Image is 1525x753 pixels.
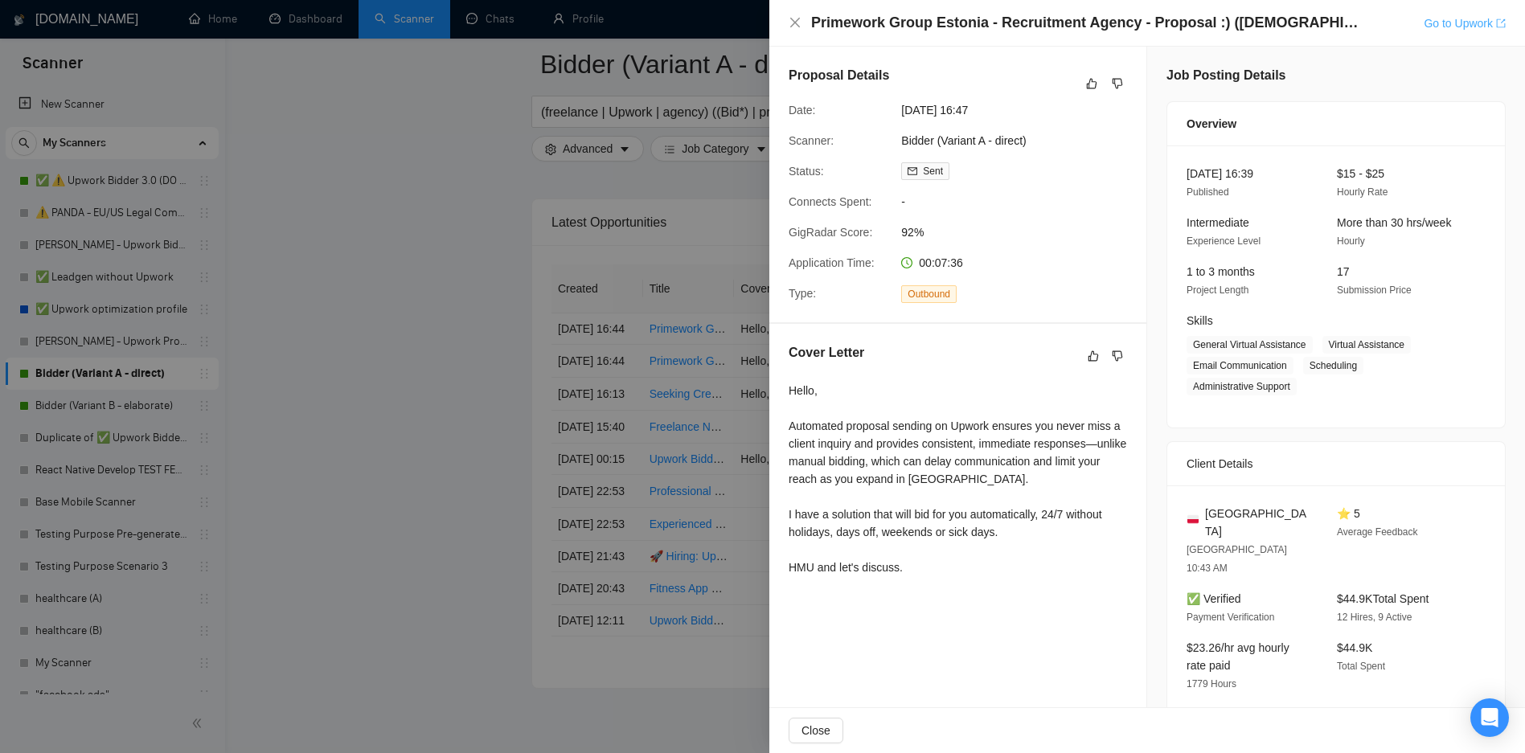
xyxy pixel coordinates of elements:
span: dislike [1112,77,1123,90]
span: Virtual Assistance [1322,336,1412,354]
span: like [1088,350,1099,362]
span: Scheduling [1303,357,1363,374]
span: Administrative Support [1187,378,1297,395]
span: dislike [1112,350,1123,362]
span: mail [908,166,917,176]
span: Connects Spent: [789,195,872,208]
img: 🇵🇱 [1187,514,1199,525]
span: More than 30 hrs/week [1337,216,1451,229]
button: Close [789,718,843,743]
span: 92% [901,223,1142,241]
span: Date: [789,104,815,117]
span: [GEOGRAPHIC_DATA] 10:43 AM [1187,544,1287,574]
span: Hourly Rate [1337,186,1388,198]
span: 1 to 3 months [1187,265,1255,278]
span: Overview [1187,115,1236,133]
span: Application Time: [789,256,875,269]
a: Go to Upworkexport [1424,17,1506,30]
span: Published [1187,186,1229,198]
div: Hello, Automated proposal sending on Upwork ensures you never miss a client inquiry and provides ... [789,382,1127,576]
h5: Job Posting Details [1166,66,1285,85]
span: Total Spent [1337,661,1385,672]
span: 17 [1337,265,1350,278]
h4: Primework Group Estonia - Recruitment Agency - Proposal :) ([DEMOGRAPHIC_DATA] speaker) [811,13,1366,33]
span: Bidder (Variant A - direct) [901,132,1142,149]
span: 12 Hires, 9 Active [1337,612,1412,623]
span: Sent [923,166,943,177]
span: Skills [1187,314,1213,327]
span: Type: [789,287,816,300]
span: Payment Verification [1187,612,1274,623]
span: GigRadar Score: [789,226,872,239]
span: Close [801,722,830,739]
div: Open Intercom Messenger [1470,698,1509,737]
button: Close [789,16,801,30]
span: export [1496,18,1506,28]
span: Email Communication [1187,357,1293,374]
span: Experience Level [1187,235,1261,247]
span: Outbound [901,285,957,303]
span: ✅ Verified [1187,592,1241,605]
span: - [901,193,1142,211]
span: [DATE] 16:47 [901,101,1142,119]
span: Hourly [1337,235,1365,247]
span: Status: [789,165,824,178]
span: $44.9K Total Spent [1337,592,1429,605]
span: [GEOGRAPHIC_DATA] [1205,505,1311,540]
button: like [1082,74,1101,93]
span: General Virtual Assistance [1187,336,1313,354]
span: 1779 Hours [1187,678,1236,690]
span: clock-circle [901,257,912,268]
div: Client Details [1187,442,1486,485]
span: Average Feedback [1337,526,1418,538]
span: $23.26/hr avg hourly rate paid [1187,641,1289,672]
span: Intermediate [1187,216,1249,229]
span: ⭐ 5 [1337,507,1360,520]
button: dislike [1108,74,1127,93]
span: Scanner: [789,134,834,147]
button: dislike [1108,346,1127,366]
span: [DATE] 16:39 [1187,167,1253,180]
button: like [1084,346,1103,366]
h5: Cover Letter [789,343,864,362]
span: close [789,16,801,29]
span: $44.9K [1337,641,1372,654]
span: Project Length [1187,284,1248,296]
span: 00:07:36 [919,256,963,269]
h5: Proposal Details [789,66,889,85]
span: $15 - $25 [1337,167,1384,180]
span: like [1086,77,1097,90]
span: Submission Price [1337,284,1412,296]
